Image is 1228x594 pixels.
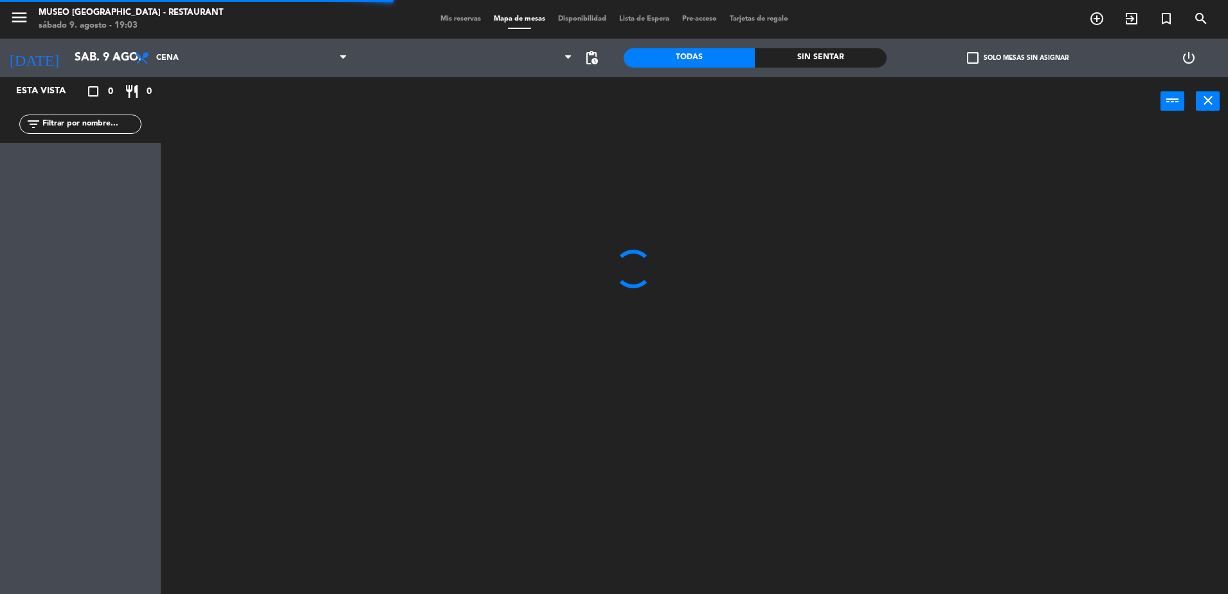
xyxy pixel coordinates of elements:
[676,15,723,23] span: Pre-acceso
[967,52,1069,64] label: Solo mesas sin asignar
[1181,50,1196,66] i: power_settings_new
[86,84,101,99] i: crop_square
[1159,11,1174,26] i: turned_in_not
[1200,93,1216,108] i: close
[39,6,223,19] div: Museo [GEOGRAPHIC_DATA] - Restaurant
[147,84,152,99] span: 0
[156,53,179,62] span: Cena
[26,116,41,132] i: filter_list
[1165,93,1180,108] i: power_input
[108,84,113,99] span: 0
[434,15,487,23] span: Mis reservas
[41,117,141,131] input: Filtrar por nombre...
[110,50,125,66] i: arrow_drop_down
[124,84,140,99] i: restaurant
[487,15,552,23] span: Mapa de mesas
[755,48,886,68] div: Sin sentar
[6,84,93,99] div: Esta vista
[1160,91,1184,111] button: power_input
[1196,91,1220,111] button: close
[624,48,755,68] div: Todas
[584,50,599,66] span: pending_actions
[1089,11,1105,26] i: add_circle_outline
[552,15,613,23] span: Disponibilidad
[10,8,29,32] button: menu
[723,15,795,23] span: Tarjetas de regalo
[613,15,676,23] span: Lista de Espera
[1193,11,1209,26] i: search
[10,8,29,27] i: menu
[967,52,979,64] span: check_box_outline_blank
[39,19,223,32] div: sábado 9. agosto - 19:03
[1124,11,1139,26] i: exit_to_app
